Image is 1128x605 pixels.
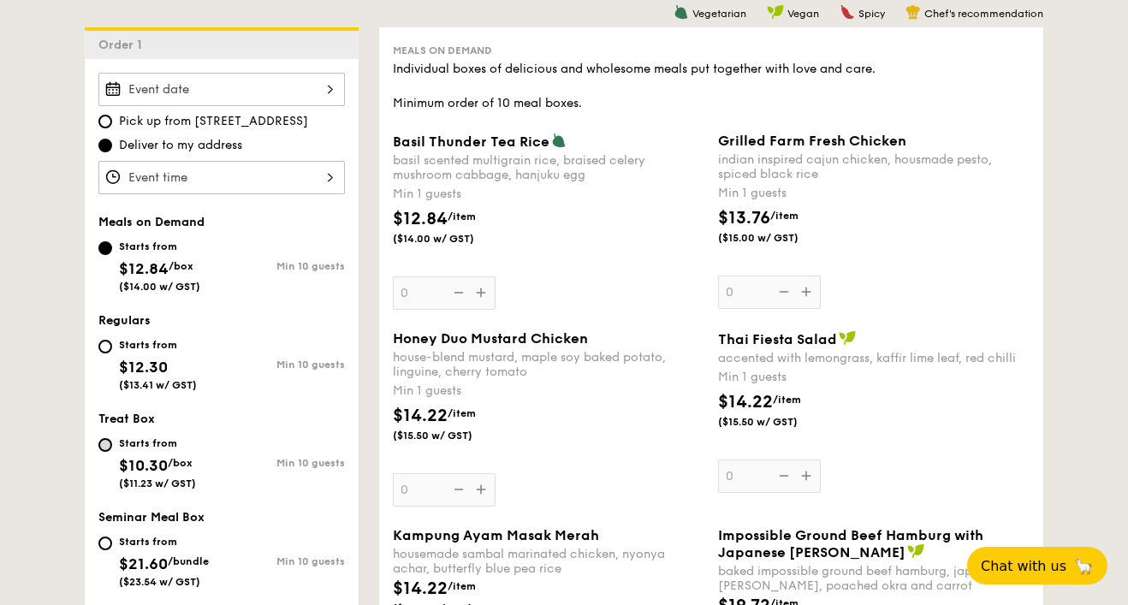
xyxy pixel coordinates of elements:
span: Treat Box [98,412,155,426]
div: Starts from [119,338,197,352]
span: /item [448,211,476,222]
div: Individual boxes of delicious and wholesome meals put together with love and care. Minimum order ... [393,61,1030,112]
input: Starts from$12.30($13.41 w/ GST)Min 10 guests [98,340,112,353]
span: /box [169,260,193,272]
span: Deliver to my address [119,137,242,154]
span: $14.22 [393,406,448,426]
span: $21.60 [119,555,168,573]
div: accented with lemongrass, kaffir lime leaf, red chilli [718,351,1030,365]
span: /item [448,407,476,419]
img: icon-vegan.f8ff3823.svg [839,330,856,346]
span: ($11.23 w/ GST) [119,477,196,489]
span: Meals on Demand [98,215,205,229]
div: Min 10 guests [222,260,345,272]
span: Vegan [787,8,819,20]
span: /item [448,580,476,592]
span: /box [168,457,193,469]
span: Spicy [858,8,885,20]
span: /item [773,394,801,406]
input: Starts from$21.60/bundle($23.54 w/ GST)Min 10 guests [98,537,112,550]
input: Starts from$12.84/box($14.00 w/ GST)Min 10 guests [98,241,112,255]
div: baked impossible ground beef hamburg, japanese [PERSON_NAME], poached okra and carrot [718,564,1030,593]
span: ($23.54 w/ GST) [119,576,200,588]
span: Regulars [98,313,151,328]
span: /item [770,210,799,222]
div: Min 10 guests [222,555,345,567]
span: /bundle [168,555,209,567]
span: ($15.00 w/ GST) [718,231,834,245]
div: Starts from [119,535,209,549]
div: Starts from [119,436,196,450]
span: Seminar Meal Box [98,510,205,525]
span: Grilled Farm Fresh Chicken [718,133,906,149]
div: Min 1 guests [393,383,704,400]
span: Kampung Ayam Masak Merah [393,527,599,543]
div: house-blend mustard, maple soy baked potato, linguine, cherry tomato [393,350,704,379]
input: Event time [98,161,345,194]
div: Min 1 guests [718,369,1030,386]
span: Basil Thunder Tea Rice [393,133,549,150]
span: $12.84 [119,259,169,278]
div: Min 10 guests [222,457,345,469]
span: $14.22 [718,392,773,412]
span: Vegetarian [692,8,746,20]
img: icon-vegetarian.fe4039eb.svg [551,133,567,148]
span: Chef's recommendation [924,8,1043,20]
span: Meals on Demand [393,44,492,56]
span: Impossible Ground Beef Hamburg with Japanese [PERSON_NAME] [718,527,983,561]
span: Pick up from [STREET_ADDRESS] [119,113,308,130]
img: icon-vegan.f8ff3823.svg [907,543,924,559]
input: Pick up from [STREET_ADDRESS] [98,115,112,128]
span: $14.22 [393,578,448,599]
div: Min 10 guests [222,359,345,371]
span: Thai Fiesta Salad [718,331,837,347]
span: Chat with us [981,558,1066,574]
img: icon-chef-hat.a58ddaea.svg [905,4,921,20]
span: $12.84 [393,209,448,229]
img: icon-spicy.37a8142b.svg [840,4,855,20]
div: Min 1 guests [393,186,704,203]
span: ($13.41 w/ GST) [119,379,197,391]
span: ($15.50 w/ GST) [718,415,834,429]
span: $10.30 [119,456,168,475]
div: housemade sambal marinated chicken, nyonya achar, butterfly blue pea rice [393,547,704,576]
img: icon-vegan.f8ff3823.svg [767,4,784,20]
span: $12.30 [119,358,168,377]
img: icon-vegetarian.fe4039eb.svg [674,4,689,20]
span: ($15.50 w/ GST) [393,429,509,442]
button: Chat with us🦙 [967,547,1107,584]
span: ($14.00 w/ GST) [393,232,509,246]
input: Deliver to my address [98,139,112,152]
div: Starts from [119,240,200,253]
span: $13.76 [718,208,770,228]
div: Min 1 guests [718,185,1030,202]
input: Event date [98,73,345,106]
span: Order 1 [98,38,149,52]
span: Honey Duo Mustard Chicken [393,330,588,347]
input: Starts from$10.30/box($11.23 w/ GST)Min 10 guests [98,438,112,452]
div: basil scented multigrain rice, braised celery mushroom cabbage, hanjuku egg [393,153,704,182]
span: ($14.00 w/ GST) [119,281,200,293]
div: indian inspired cajun chicken, housmade pesto, spiced black rice [718,152,1030,181]
span: 🦙 [1073,556,1094,576]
